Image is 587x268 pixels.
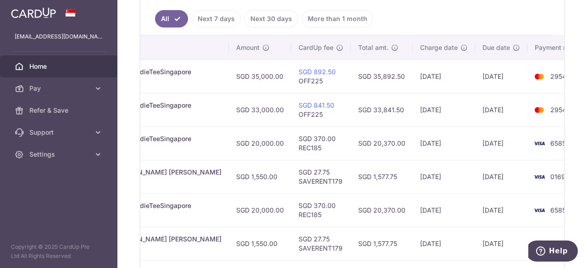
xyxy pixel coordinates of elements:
td: OFF225 [291,60,351,93]
td: [DATE] [413,126,475,160]
td: SGD 27.75 SAVERENT179 [291,227,351,260]
p: rent [83,177,222,186]
span: 2954 [550,72,566,80]
div: Miscellaneous. BirdieTeeSingapore [83,201,222,210]
a: More than 1 month [302,10,373,27]
td: SGD 33,841.50 [351,93,413,126]
img: Bank Card [530,238,548,249]
span: 6585 [550,139,566,147]
img: Bank Card [530,104,548,115]
td: [DATE] [413,160,475,193]
span: 0169 [550,173,565,180]
iframe: Opens a widget where you can find more information [528,241,578,263]
p: Bts [83,143,222,153]
td: [DATE] [413,60,475,93]
p: rent [83,244,222,253]
td: SGD 370.00 REC185 [291,126,351,160]
span: Home [29,62,90,71]
span: Pay [29,84,90,93]
p: advisory fee [83,110,222,119]
a: Next 7 days [192,10,241,27]
img: CardUp [11,7,56,18]
p: [EMAIL_ADDRESS][DOMAIN_NAME] [15,32,103,41]
span: Charge date [420,43,458,52]
span: 6585 [550,206,566,214]
a: Next 30 days [244,10,298,27]
div: Rent. Pek [PERSON_NAME] [PERSON_NAME] [83,235,222,244]
td: [DATE] [475,93,527,126]
div: Rent. Pek [PERSON_NAME] [PERSON_NAME] [83,168,222,177]
div: Miscellaneous. BirdieTeeSingapore [83,101,222,110]
td: [DATE] [413,227,475,260]
img: Bank Card [530,138,548,149]
td: [DATE] [413,193,475,227]
td: SGD 20,370.00 [351,126,413,160]
a: SGD 892.50 [299,68,336,76]
span: CardUp fee [299,43,333,52]
td: SGD 1,577.75 [351,227,413,260]
td: SGD 1,550.00 [229,160,291,193]
span: Refer & Save [29,106,90,115]
td: OFF225 [291,93,351,126]
td: SGD 33,000.00 [229,93,291,126]
td: SGD 20,000.00 [229,193,291,227]
td: SGD 1,577.75 [351,160,413,193]
td: SGD 27.75 SAVERENT179 [291,160,351,193]
td: SGD 35,892.50 [351,60,413,93]
td: SGD 20,000.00 [229,126,291,160]
span: 2954 [550,106,566,114]
a: All [155,10,188,27]
td: [DATE] [475,227,527,260]
span: Amount [236,43,260,52]
div: Miscellaneous. BirdieTeeSingapore [83,67,222,77]
span: Total amt. [358,43,388,52]
td: [DATE] [413,93,475,126]
img: Bank Card [530,71,548,82]
td: [DATE] [475,60,527,93]
td: SGD 35,000.00 [229,60,291,93]
span: 0169 [550,240,565,247]
td: [DATE] [475,126,527,160]
td: SGD 370.00 REC185 [291,193,351,227]
span: Support [29,128,90,137]
div: Miscellaneous. BirdieTeeSingapore [83,134,222,143]
span: Settings [29,150,90,159]
img: Bank Card [530,205,548,216]
span: Due date [482,43,510,52]
th: Payment details [76,36,229,60]
td: SGD 20,370.00 [351,193,413,227]
td: [DATE] [475,160,527,193]
a: SGD 841.50 [299,101,334,109]
img: Bank Card [530,171,548,182]
td: SGD 1,550.00 [229,227,291,260]
p: advisory fee [83,77,222,86]
td: [DATE] [475,193,527,227]
p: Bts [83,210,222,219]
